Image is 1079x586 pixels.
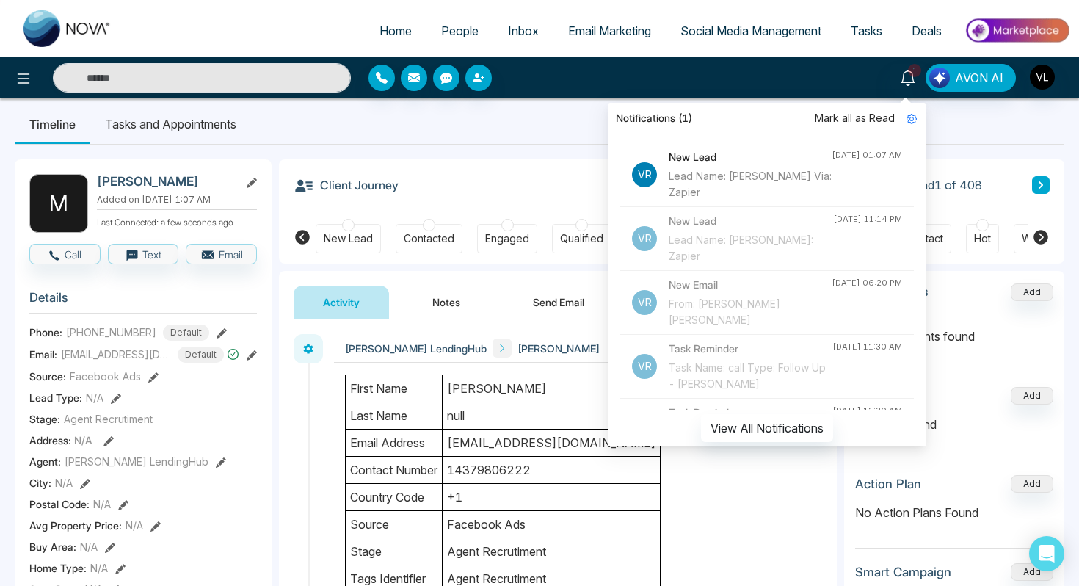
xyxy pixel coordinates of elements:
[29,539,76,554] span: Buy Area :
[29,174,88,233] div: M
[29,411,60,427] span: Stage:
[517,341,600,356] span: [PERSON_NAME]
[632,162,657,187] p: Vr
[80,539,98,554] span: N/A
[65,454,208,469] span: [PERSON_NAME] LendingHub
[926,64,1016,92] button: AVON AI
[379,23,412,38] span: Home
[29,390,82,405] span: Lead Type:
[403,286,490,319] button: Notes
[70,369,141,384] span: Facebook Ads
[912,23,942,38] span: Deals
[974,231,991,246] div: Hot
[669,277,832,293] h4: New Email
[560,231,603,246] div: Qualified
[504,286,614,319] button: Send Email
[74,434,92,446] span: N/A
[1011,285,1053,297] span: Add
[1029,536,1064,571] div: Open Intercom Messenger
[29,244,101,264] button: Call
[126,518,143,533] span: N/A
[508,23,539,38] span: Inbox
[1011,475,1053,493] button: Add
[680,23,821,38] span: Social Media Management
[908,176,982,194] span: Lead 1 of 408
[55,475,73,491] span: N/A
[669,341,832,357] h4: Task Reminder
[832,149,902,162] div: [DATE] 01:07 AM
[29,347,57,362] span: Email:
[93,496,111,512] span: N/A
[1011,387,1053,405] button: Add
[669,296,832,328] div: From: [PERSON_NAME] [PERSON_NAME]
[897,17,956,45] a: Deals
[29,290,257,313] h3: Details
[851,23,882,38] span: Tasks
[964,14,1070,47] img: Market-place.gif
[632,226,657,251] p: Vr
[29,496,90,512] span: Postal Code :
[23,10,112,47] img: Nova CRM Logo
[493,17,553,45] a: Inbox
[29,454,61,469] span: Agent:
[1011,283,1053,301] button: Add
[29,369,66,384] span: Source:
[97,213,257,229] p: Last Connected: a few seconds ago
[833,213,902,225] div: [DATE] 11:14 PM
[29,475,51,491] span: City :
[186,244,257,264] button: Email
[855,565,951,579] h3: Smart Campaign
[365,17,426,45] a: Home
[955,69,1003,87] span: AVON AI
[1030,65,1055,90] img: User Avatar
[64,411,153,427] span: Agent Recrutiment
[108,244,179,264] button: Text
[97,174,233,189] h2: [PERSON_NAME]
[669,405,832,421] h4: Task Reminder
[86,390,103,405] span: N/A
[832,341,902,353] div: [DATE] 11:30 AM
[701,414,833,442] button: View All Notifications
[632,354,657,379] p: Vr
[29,325,62,340] span: Phone:
[345,341,487,356] span: [PERSON_NAME] LendingHub
[404,231,454,246] div: Contacted
[832,277,902,289] div: [DATE] 06:20 PM
[568,23,651,38] span: Email Marketing
[485,231,529,246] div: Engaged
[669,149,832,165] h4: New Lead
[90,104,251,144] li: Tasks and Appointments
[294,174,399,196] h3: Client Journey
[855,504,1053,521] p: No Action Plans Found
[29,560,87,576] span: Home Type :
[66,325,156,340] span: [PHONE_NUMBER]
[855,316,1053,345] p: No attachments found
[855,416,1053,433] p: No deals found
[608,103,926,134] div: Notifications (1)
[1011,563,1053,581] button: Add
[666,17,836,45] a: Social Media Management
[836,17,897,45] a: Tasks
[178,347,224,363] span: Default
[669,213,833,229] h4: New Lead
[855,477,921,491] h3: Action Plan
[553,17,666,45] a: Email Marketing
[294,286,389,319] button: Activity
[669,360,832,392] div: Task Name: call Type: Follow Up - [PERSON_NAME]
[29,518,122,533] span: Avg Property Price :
[163,325,209,341] span: Default
[15,104,90,144] li: Timeline
[441,23,479,38] span: People
[61,347,171,362] span: [EMAIL_ADDRESS][DOMAIN_NAME]
[890,64,926,90] a: 1
[324,231,373,246] div: New Lead
[908,64,921,77] span: 1
[669,168,832,200] div: Lead Name: [PERSON_NAME] Via: Zapier
[29,433,92,448] span: Address:
[669,232,833,264] div: Lead Name: [PERSON_NAME]: Zapier
[632,290,657,315] p: Vr
[929,68,950,88] img: Lead Flow
[90,560,108,576] span: N/A
[426,17,493,45] a: People
[1022,231,1049,246] div: Warm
